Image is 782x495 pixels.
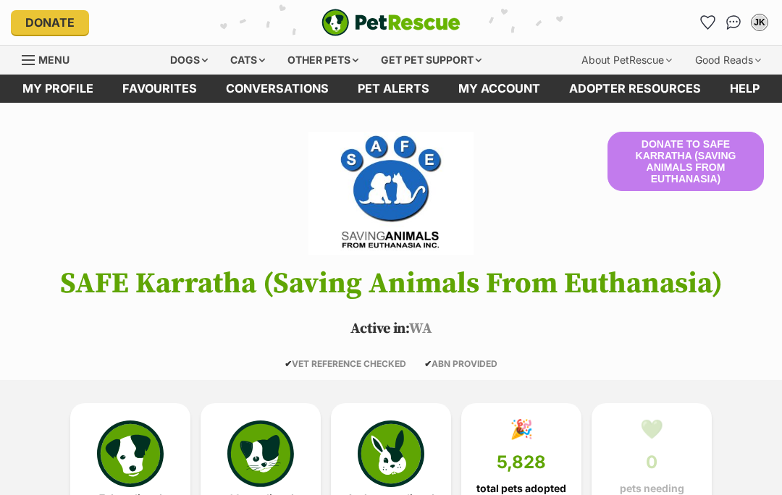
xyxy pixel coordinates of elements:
[108,75,211,103] a: Favourites
[227,420,294,487] img: cat-icon-068c71abf8fe30c970a85cd354bc8e23425d12f6e8612795f06af48be43a487a.svg
[285,358,406,369] span: VET REFERENCE CHECKED
[696,11,771,34] ul: Account quick links
[607,132,764,191] button: Donate to SAFE Karratha (Saving Animals From Euthanasia)
[748,11,771,34] button: My account
[11,10,89,35] a: Donate
[640,418,663,440] div: 💚
[358,420,424,487] img: bunny-icon-b786713a4a21a2fe6d13e954f4cb29d131f1b31f8a74b52ca2c6d2999bc34bbe.svg
[424,358,497,369] span: ABN PROVIDED
[571,46,682,75] div: About PetRescue
[308,132,474,255] img: SAFE Karratha (Saving Animals From Euthanasia)
[685,46,771,75] div: Good Reads
[277,46,369,75] div: Other pets
[696,11,719,34] a: Favourites
[715,75,774,103] a: Help
[321,9,461,36] a: PetRescue
[285,358,292,369] icon: ✔
[350,320,409,338] span: Active in:
[8,75,108,103] a: My profile
[220,46,275,75] div: Cats
[555,75,715,103] a: Adopter resources
[444,75,555,103] a: My account
[722,11,745,34] a: Conversations
[646,452,657,473] span: 0
[211,75,343,103] a: conversations
[371,46,492,75] div: Get pet support
[22,46,80,72] a: Menu
[343,75,444,103] a: Pet alerts
[424,358,432,369] icon: ✔
[38,54,70,66] span: Menu
[160,46,218,75] div: Dogs
[321,9,461,36] img: logo-e224e6f780fb5917bec1dbf3a21bbac754714ae5b6737aabdf751b685950b380.svg
[497,452,546,473] span: 5,828
[752,15,767,30] div: JK
[97,420,164,487] img: petrescue-icon-eee76f85a60ef55c4a1927667547b313a7c0e82042636edf73dce9c88f694885.svg
[726,15,741,30] img: chat-41dd97257d64d25036548639549fe6c8038ab92f7586957e7f3b1b290dea8141.svg
[510,418,533,440] div: 🎉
